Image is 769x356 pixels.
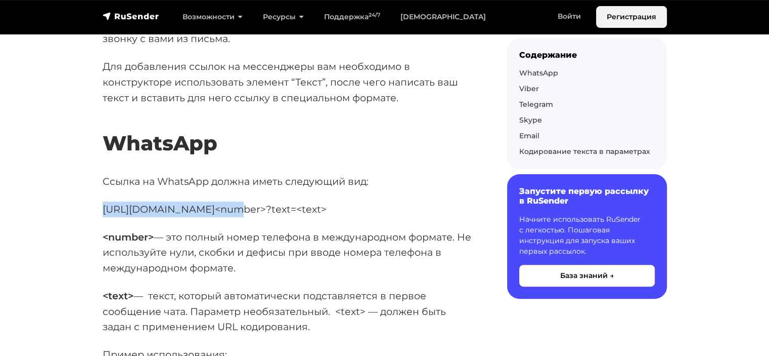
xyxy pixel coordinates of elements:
[103,202,475,217] p: [URL][DOMAIN_NAME]<number>?text=<text>
[519,147,650,156] a: Кодирование текста в параметрах
[103,11,159,21] img: RuSender
[519,214,655,257] p: Начните использовать RuSender с легкостью. Пошаговая инструкция для запуска ваших первых рассылок.
[172,7,253,27] a: Возможности
[103,174,475,189] p: Ccылка на WhatsApp должна иметь следующий вид:
[519,186,655,206] h6: Запустите первую рассылку в RuSender
[369,12,380,18] sup: 24/7
[519,84,539,93] a: Viber
[519,68,558,77] a: WhatsApp
[519,100,553,109] a: Telegram
[519,50,655,60] div: Содержание
[253,7,314,27] a: Ресурсы
[103,101,475,155] h2: WhatsApp
[596,6,667,28] a: Регистрация
[103,59,475,105] p: Для добавления ссылок на мессенджеры вам необходимо в конструкторе использовать элемент “Текст”, ...
[548,6,591,27] a: Войти
[314,7,390,27] a: Поддержка24/7
[103,288,475,335] p: — текст, который автоматически подставляется в первое сообщение чата. Параметр необязательный. <t...
[507,174,667,298] a: Запустите первую рассылку в RuSender Начните использовать RuSender с легкостью. Пошаговая инструк...
[519,131,539,140] a: Email
[519,265,655,287] button: База знаний →
[103,231,154,243] strong: <number>
[103,229,475,276] p: — это полный номер телефона в международном формате. Не используйте нули, скобки и дефисы при вво...
[519,115,542,125] a: Skype
[390,7,496,27] a: [DEMOGRAPHIC_DATA]
[103,290,133,302] strong: <text>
